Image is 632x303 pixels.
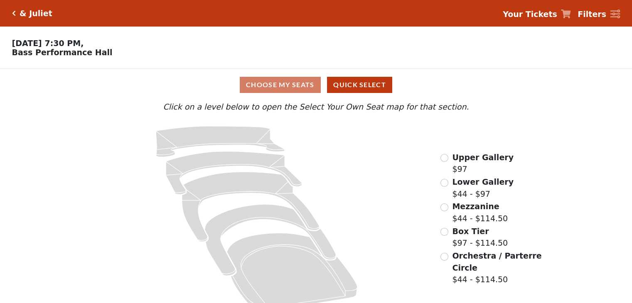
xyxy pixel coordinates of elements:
[452,200,508,224] label: $44 - $114.50
[578,10,606,19] strong: Filters
[327,77,392,93] button: Quick Select
[452,227,489,236] span: Box Tier
[452,250,543,286] label: $44 - $114.50
[166,151,302,195] path: Lower Gallery - Seats Available: 80
[503,10,557,19] strong: Your Tickets
[452,202,499,211] span: Mezzanine
[452,153,514,162] span: Upper Gallery
[452,251,541,272] span: Orchestra / Parterre Circle
[85,101,547,113] p: Click on a level below to open the Select Your Own Seat map for that section.
[452,176,514,200] label: $44 - $97
[452,177,514,186] span: Lower Gallery
[156,126,285,157] path: Upper Gallery - Seats Available: 304
[452,151,514,175] label: $97
[20,9,52,18] h5: & Juliet
[452,225,508,249] label: $97 - $114.50
[503,8,571,20] a: Your Tickets
[12,10,16,16] a: Click here to go back to filters
[578,8,620,20] a: Filters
